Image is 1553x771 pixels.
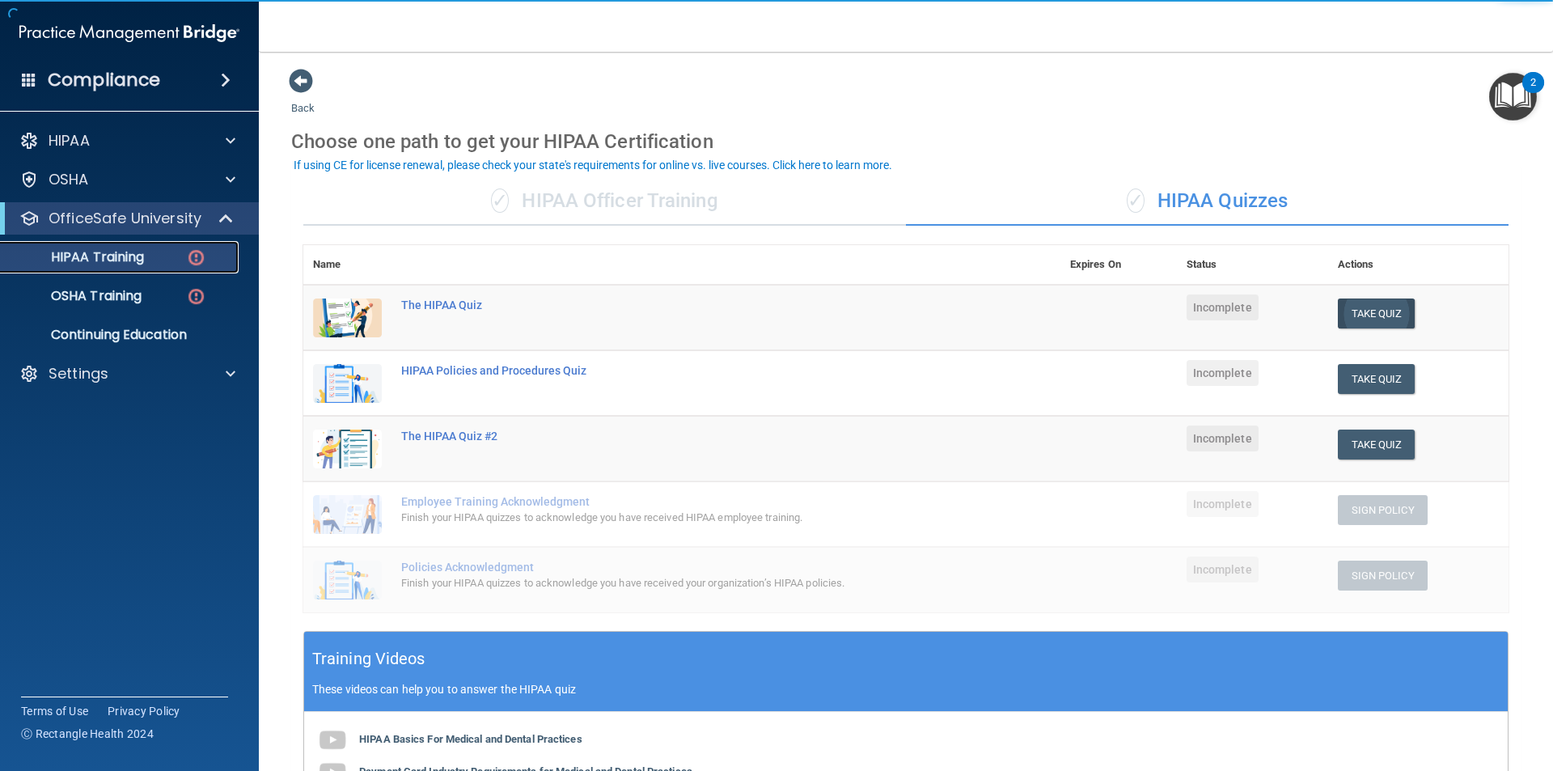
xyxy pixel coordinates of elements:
button: Take Quiz [1338,430,1415,460]
button: Take Quiz [1338,299,1415,328]
a: Settings [19,364,235,383]
div: Finish your HIPAA quizzes to acknowledge you have received HIPAA employee training. [401,508,980,527]
img: danger-circle.6113f641.png [186,286,206,307]
p: OSHA [49,170,89,189]
button: Open Resource Center, 2 new notifications [1489,73,1537,121]
p: Continuing Education [11,327,231,343]
a: OSHA [19,170,235,189]
img: danger-circle.6113f641.png [186,248,206,268]
span: ✓ [1127,189,1145,213]
span: Ⓒ Rectangle Health 2024 [21,726,154,742]
span: Incomplete [1187,491,1259,517]
div: 2 [1530,83,1536,104]
span: Incomplete [1187,360,1259,386]
th: Status [1177,245,1328,285]
div: Policies Acknowledgment [401,561,980,574]
h4: Compliance [48,69,160,91]
p: These videos can help you to answer the HIPAA quiz [312,683,1500,696]
div: HIPAA Policies and Procedures Quiz [401,364,980,377]
div: If using CE for license renewal, please check your state's requirements for online vs. live cours... [294,159,892,171]
p: HIPAA Training [11,249,144,265]
div: HIPAA Officer Training [303,177,906,226]
button: If using CE for license renewal, please check your state's requirements for online vs. live cours... [291,157,895,173]
span: Incomplete [1187,294,1259,320]
button: Sign Policy [1338,561,1428,591]
div: The HIPAA Quiz [401,299,980,311]
p: Settings [49,364,108,383]
th: Expires On [1060,245,1177,285]
div: The HIPAA Quiz #2 [401,430,980,443]
span: ✓ [491,189,509,213]
a: Terms of Use [21,703,88,719]
b: HIPAA Basics For Medical and Dental Practices [359,733,582,745]
a: OfficeSafe University [19,209,235,228]
p: HIPAA [49,131,90,150]
img: PMB logo [19,17,239,49]
th: Actions [1328,245,1509,285]
p: OfficeSafe University [49,209,201,228]
div: HIPAA Quizzes [906,177,1509,226]
th: Name [303,245,391,285]
button: Take Quiz [1338,364,1415,394]
h5: Training Videos [312,645,425,673]
button: Sign Policy [1338,495,1428,525]
img: gray_youtube_icon.38fcd6cc.png [316,724,349,756]
span: Incomplete [1187,426,1259,451]
a: Back [291,83,315,114]
div: Finish your HIPAA quizzes to acknowledge you have received your organization’s HIPAA policies. [401,574,980,593]
span: Incomplete [1187,557,1259,582]
p: OSHA Training [11,288,142,304]
div: Employee Training Acknowledgment [401,495,980,508]
div: Choose one path to get your HIPAA Certification [291,118,1521,165]
a: Privacy Policy [108,703,180,719]
a: HIPAA [19,131,235,150]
